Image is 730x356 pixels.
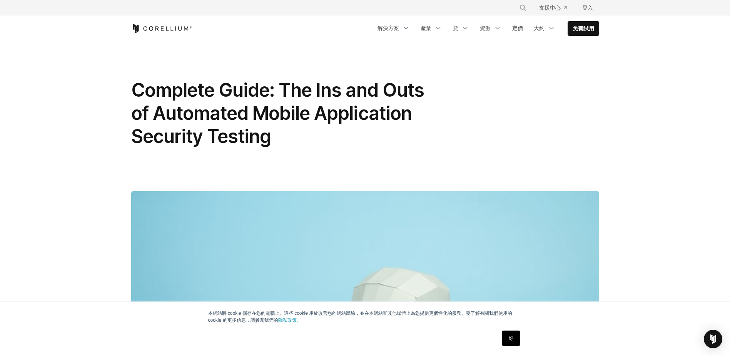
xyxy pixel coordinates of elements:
a: 科瑞利姆首頁 [131,24,192,33]
font: 解決方案 [378,24,399,32]
a: 好 [502,331,520,346]
button: 尋 [516,1,530,15]
font: 支援中心 [539,4,561,12]
font: 大約 [534,24,545,32]
div: 導覽功能表 [510,1,599,15]
a: 定價 [508,21,528,35]
span: Complete Guide: The Ins and Outs of Automated Mobile Application Security Testing [131,79,424,148]
a: 隱私政策。 [278,317,301,323]
div: 打開對講信使 [704,330,722,348]
font: 資源 [480,24,491,32]
font: 貨 [453,24,458,32]
div: 導覽功能表 [373,21,599,36]
font: 產業 [421,24,431,32]
p: 本網站將 cookie 儲存在您的電腦上。這些 cookie 用於改善您的網站體驗，並在本網站和其他媒體上為您提供更個性化的服務。要了解有關我們使用的 cookie 的更多信息，請參閱我們的 [208,310,522,324]
a: 免費試用 [568,22,599,35]
a: 登入 [576,1,599,15]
